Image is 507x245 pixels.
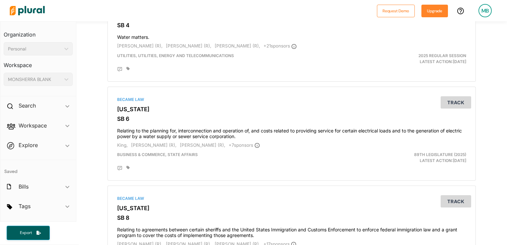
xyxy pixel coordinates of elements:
button: Upgrade [421,5,448,17]
div: Became Law [117,196,466,202]
span: [PERSON_NAME] (R), [131,142,177,148]
span: [PERSON_NAME] (R), [117,43,163,48]
div: MB [478,4,492,17]
h2: Search [19,102,36,109]
span: 89th Legislature (2025) [414,152,466,157]
span: + 21 sponsor s [263,43,297,48]
h4: Relating to agreements between certain sheriffs and the United States Immigration and Customs Enf... [117,224,466,238]
div: Add Position Statement [117,166,122,171]
span: [PERSON_NAME] (R), [215,43,260,48]
div: MONSHERRA BLANK [8,76,62,83]
span: 2025 Regular Session [418,53,466,58]
div: Add tags [126,166,130,170]
h3: [US_STATE] [117,106,466,113]
div: Became Law [117,97,466,103]
h4: Saved [0,160,76,176]
div: Personal [8,45,62,52]
span: Business & Commerce, State Affairs [117,152,198,157]
span: [PERSON_NAME] (R), [180,142,225,148]
h2: Workspace [19,122,47,129]
h3: Workspace [4,55,73,70]
div: Add tags [126,67,130,71]
span: + 7 sponsor s [229,142,260,148]
h3: SB 4 [117,22,466,29]
h3: Organization [4,25,73,40]
div: Latest Action: [DATE] [351,152,471,164]
span: Export [15,230,36,236]
div: Latest Action: [DATE] [351,53,471,65]
h3: SB 8 [117,214,466,221]
h2: Bills [19,183,29,190]
a: Upgrade [421,7,448,14]
h4: Water matters. [117,31,466,40]
span: Utilities, Utilities, Energy and Telecommunications [117,53,234,58]
button: Export [7,226,50,240]
a: MB [473,1,497,20]
h4: Relating to the planning for, interconnection and operation of, and costs related to providing se... [117,125,466,139]
div: Add Position Statement [117,67,122,72]
button: Track [441,96,471,109]
h3: [US_STATE] [117,205,466,211]
a: Request Demo [377,7,415,14]
span: King, [117,142,128,148]
button: Track [441,195,471,207]
h3: SB 6 [117,116,466,122]
span: [PERSON_NAME] (R), [166,43,211,48]
button: Request Demo [377,5,415,17]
